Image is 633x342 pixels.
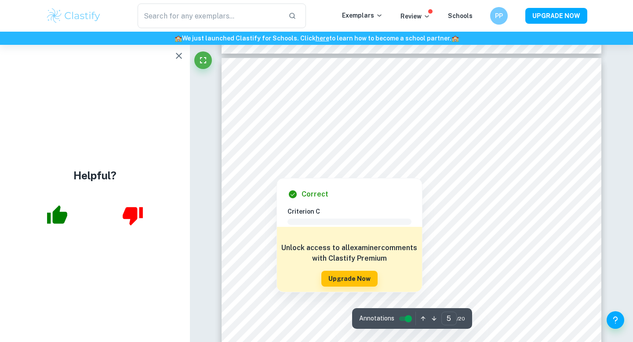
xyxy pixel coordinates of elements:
[525,8,587,24] button: UPGRADE NOW
[448,12,473,19] a: Schools
[400,11,430,21] p: Review
[490,7,508,25] button: PP
[494,11,504,21] h6: PP
[451,35,459,42] span: 🏫
[607,311,624,329] button: Help and Feedback
[287,207,418,216] h6: Criterion C
[359,314,394,323] span: Annotations
[194,51,212,69] button: Fullscreen
[457,315,465,323] span: / 20
[281,243,418,264] h6: Unlock access to all examiner comments with Clastify Premium
[316,35,329,42] a: here
[321,271,378,287] button: Upgrade Now
[46,7,102,25] img: Clastify logo
[138,4,281,28] input: Search for any exemplars...
[73,167,116,183] h4: Helpful?
[302,189,328,200] h6: Correct
[342,11,383,20] p: Exemplars
[2,33,631,43] h6: We just launched Clastify for Schools. Click to learn how to become a school partner.
[175,35,182,42] span: 🏫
